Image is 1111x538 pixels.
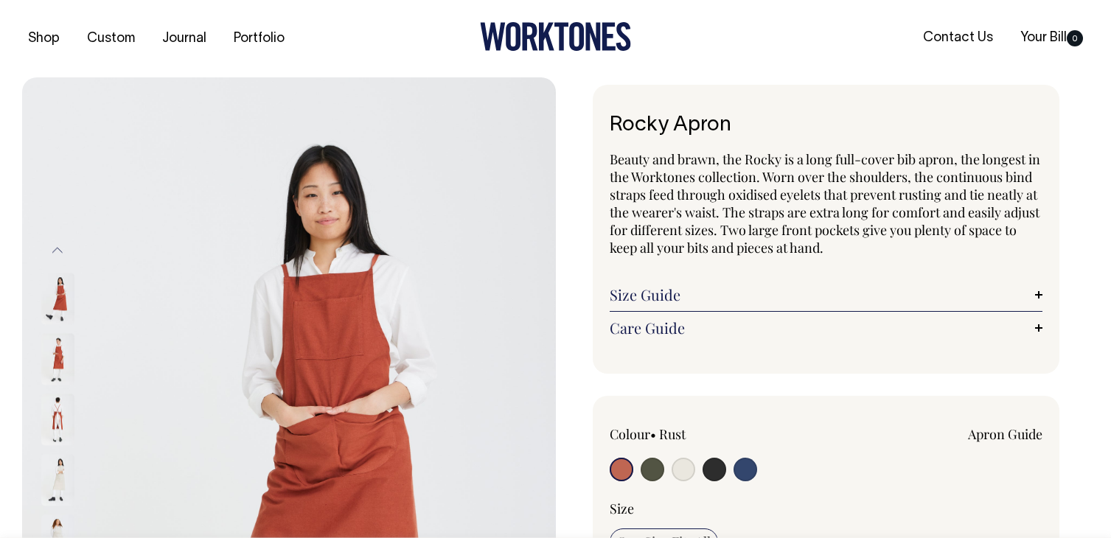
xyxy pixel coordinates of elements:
[610,500,1043,517] div: Size
[41,273,74,325] img: rust
[610,150,1040,256] span: Beauty and brawn, the Rocky is a long full-cover bib apron, the longest in the Worktones collecti...
[41,455,74,506] img: natural
[650,425,656,443] span: •
[610,319,1043,337] a: Care Guide
[1014,26,1089,50] a: Your Bill0
[610,114,1043,137] h1: Rocky Apron
[1067,30,1083,46] span: 0
[610,425,783,443] div: Colour
[156,27,212,51] a: Journal
[968,425,1042,443] a: Apron Guide
[22,27,66,51] a: Shop
[659,425,686,443] label: Rust
[41,394,74,446] img: rust
[228,27,290,51] a: Portfolio
[46,234,69,267] button: Previous
[41,334,74,385] img: rust
[81,27,141,51] a: Custom
[610,286,1043,304] a: Size Guide
[917,26,999,50] a: Contact Us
